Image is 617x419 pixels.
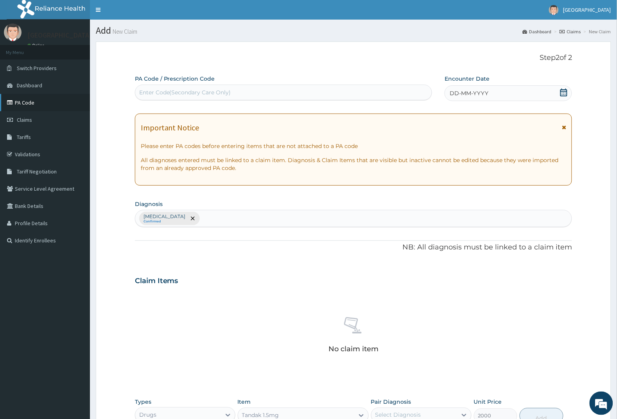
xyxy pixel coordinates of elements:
[189,215,196,222] span: remove selection option
[4,214,149,241] textarea: Type your message and hit 'Enter'
[328,345,378,353] p: No claim item
[17,116,32,123] span: Claims
[141,142,567,150] p: Please enter PA codes before entering items that are not attached to a PA code
[450,89,488,97] span: DD-MM-YYYY
[27,43,46,48] a: Online
[143,220,186,224] small: Confirmed
[14,39,32,59] img: d_794563401_company_1708531726252_794563401
[582,28,611,35] li: New Claim
[139,88,231,96] div: Enter Code(Secondary Care Only)
[135,75,215,83] label: PA Code / Prescription Code
[371,398,411,406] label: Pair Diagnosis
[141,156,567,172] p: All diagnoses entered must be linked to a claim item. Diagnosis & Claim Items that are visible bu...
[135,200,163,208] label: Diagnosis
[141,123,199,132] h1: Important Notice
[445,75,490,83] label: Encounter Date
[45,99,108,178] span: We're online!
[41,44,131,54] div: Chat with us now
[560,28,581,35] a: Claims
[135,277,178,285] h3: Claim Items
[238,398,251,406] label: Item
[128,4,147,23] div: Minimize live chat window
[139,411,156,419] div: Drugs
[143,213,186,220] p: [MEDICAL_DATA]
[135,399,151,405] label: Types
[135,242,572,253] p: NB: All diagnosis must be linked to a claim item
[17,65,57,72] span: Switch Providers
[474,398,502,406] label: Unit Price
[549,5,559,15] img: User Image
[111,29,137,34] small: New Claim
[375,411,421,419] div: Select Diagnosis
[135,54,572,62] p: Step 2 of 2
[523,28,552,35] a: Dashboard
[17,134,31,141] span: Tariffs
[27,32,92,39] p: [GEOGRAPHIC_DATA]
[96,25,611,36] h1: Add
[17,168,57,175] span: Tariff Negotiation
[563,6,611,13] span: [GEOGRAPHIC_DATA]
[4,23,22,41] img: User Image
[17,82,42,89] span: Dashboard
